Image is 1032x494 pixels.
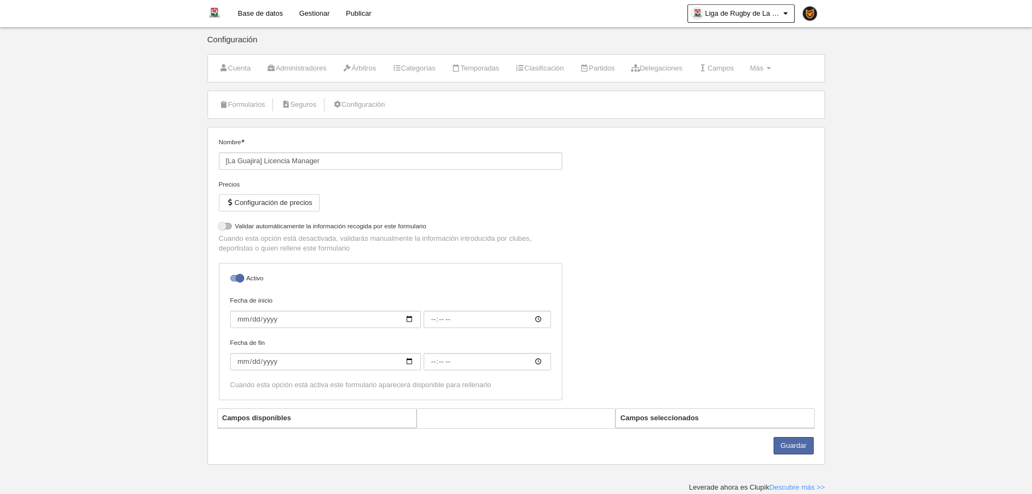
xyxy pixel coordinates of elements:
a: Categorías [386,60,442,76]
a: Más [744,60,776,76]
a: Campos [693,60,740,76]
span: Liga de Rugby de La Guajira [705,8,781,19]
label: Validar automáticamente la información recogida por este formulario [219,221,562,234]
label: Nombre [219,137,562,170]
input: Fecha de inicio [230,311,421,328]
img: OaE6J2O1JVAt.30x30.jpg [692,8,703,19]
i: Obligatorio [241,139,244,143]
span: Más [750,64,763,72]
a: Seguros [275,97,322,113]
a: Formularios [213,97,271,113]
th: Campos disponibles [218,409,416,428]
a: Administradores [261,60,333,76]
button: Guardar [774,437,814,454]
label: Fecha de fin [230,338,551,370]
a: Temporadas [446,60,505,76]
th: Campos seleccionados [616,409,814,428]
a: Liga de Rugby de La Guajira [687,4,795,23]
label: Fecha de inicio [230,296,551,328]
a: Cuenta [213,60,257,76]
input: Nombre [219,152,562,170]
a: Partidos [574,60,621,76]
a: Árbitros [337,60,382,76]
div: Precios [219,179,562,189]
button: Configuración de precios [219,194,320,211]
a: Delegaciones [625,60,689,76]
input: Fecha de fin [230,353,421,370]
img: PaK018JKw3ps.30x30.jpg [803,7,817,21]
a: Descubre más >> [769,483,825,491]
a: Configuración [327,97,391,113]
div: Cuando esta opción está activa este formulario aparecerá disponible para rellenarlo [230,380,551,390]
label: Activo [230,273,551,286]
div: Configuración [207,35,825,54]
div: Leverade ahora es Clupik [689,483,825,492]
a: Clasificación [510,60,570,76]
input: Fecha de fin [424,353,551,370]
img: Liga de Rugby de La Guajira [207,7,221,20]
input: Fecha de inicio [424,311,551,328]
p: Cuando esta opción está desactivada, validarás manualmente la información introducida por clubes,... [219,234,562,253]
